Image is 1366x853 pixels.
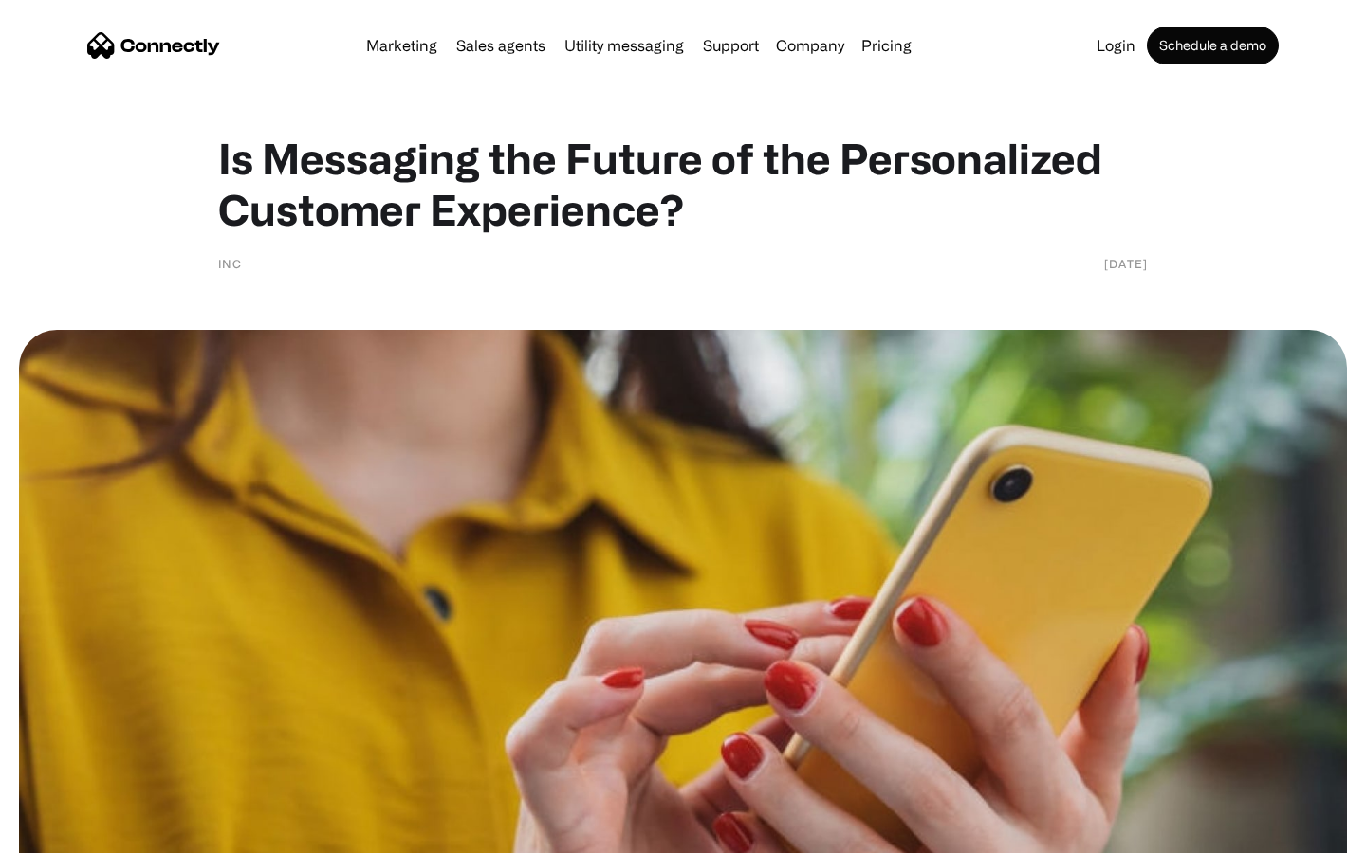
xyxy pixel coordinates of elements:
[218,133,1148,235] h1: Is Messaging the Future of the Personalized Customer Experience?
[449,38,553,53] a: Sales agents
[218,254,242,273] div: Inc
[359,38,445,53] a: Marketing
[854,38,919,53] a: Pricing
[1104,254,1148,273] div: [DATE]
[557,38,692,53] a: Utility messaging
[1147,27,1279,64] a: Schedule a demo
[695,38,766,53] a: Support
[38,820,114,846] ul: Language list
[1089,38,1143,53] a: Login
[19,820,114,846] aside: Language selected: English
[776,32,844,59] div: Company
